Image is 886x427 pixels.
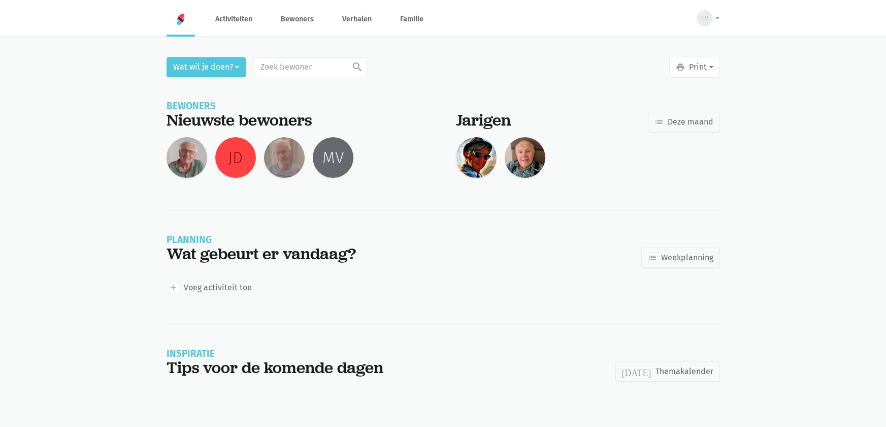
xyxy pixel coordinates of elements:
[392,2,432,36] a: Familie
[334,2,380,36] a: Verhalen
[167,235,356,245] div: Planning
[654,117,664,127] i: list
[456,137,497,178] img: Carmen
[313,137,353,178] a: MV
[175,13,187,25] img: Home
[669,57,719,77] button: Print
[167,102,720,111] div: Bewoners
[207,2,260,36] a: Activiteiten
[622,367,651,376] i: [DATE]
[648,112,720,132] a: Deze maand
[456,111,511,130] div: Jarigen
[264,137,305,178] img: Jef
[676,63,685,72] i: print
[167,349,383,358] div: Inspiratie
[167,245,356,263] div: Wat gebeurt er vandaag?
[167,137,207,178] img: Richard
[167,57,246,77] button: Wat wil je doen?
[167,358,383,377] div: Tips voor de komende dagen
[167,111,431,130] div: Nieuwste bewoners
[254,57,368,77] input: Zoek bewoner
[648,253,657,262] i: list
[228,145,243,171] span: JD
[273,2,322,36] a: Bewoners
[505,137,545,178] img: Louis
[641,248,720,268] a: Weekplanning
[167,281,252,294] a: add Voeg activiteit toe
[169,283,178,292] i: add
[690,7,719,30] button: SV
[701,13,708,23] span: SV
[215,137,256,178] a: JD
[322,145,344,171] span: MV
[615,361,720,382] a: Themakalender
